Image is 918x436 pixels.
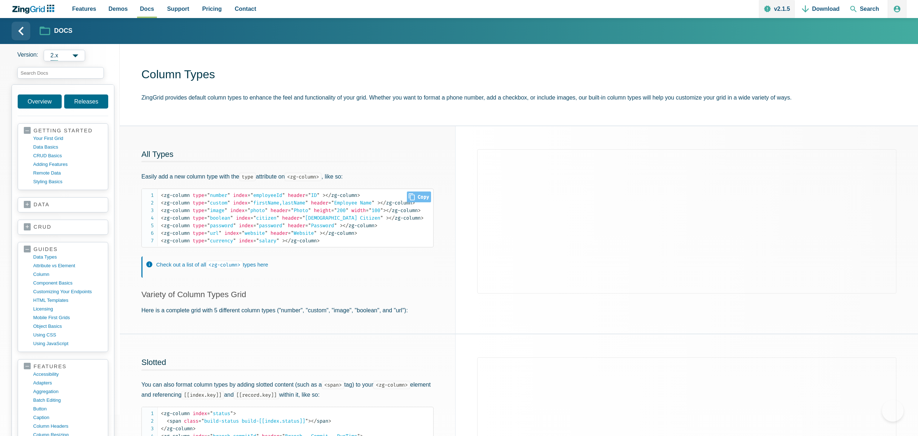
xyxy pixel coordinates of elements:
span: type [193,200,204,206]
span: </ [322,230,328,236]
span: > [412,200,415,206]
span: " [250,192,253,198]
span: zg-column [161,200,190,206]
span: " [256,223,259,229]
span: photo [245,207,268,213]
span: > [282,238,285,244]
span: < [161,215,164,221]
span: " [201,418,204,424]
span: index [224,230,239,236]
a: caption [33,413,102,422]
span: " [276,238,279,244]
a: object basics [33,322,102,331]
a: ZingChart Logo. Click to return to the homepage [12,5,58,14]
span: website [239,230,268,236]
a: Attribute vs Element [33,261,102,270]
span: index [239,223,253,229]
span: </ [380,200,386,206]
span: zg-column [161,426,193,432]
span: index [193,410,207,417]
span: zg-column [161,223,190,229]
span: ID [305,192,320,198]
span: = [250,215,253,221]
a: accessibility [33,370,102,379]
span: header [271,207,288,213]
span: = [253,223,256,229]
a: Variety of Column Types Grid [141,290,246,299]
span: " [207,230,210,236]
code: <zg-column> [373,381,410,389]
span: " [247,207,250,213]
span: Password [305,223,337,229]
span: > [308,418,311,424]
span: " [372,200,374,206]
span: = [207,410,210,417]
span: " [233,238,236,244]
span: " [256,238,259,244]
span: = [305,223,308,229]
span: zg-column [161,192,190,198]
span: " [331,200,334,206]
span: > [193,426,196,432]
span: </ [285,238,291,244]
span: " [282,223,285,229]
a: Overview [18,94,62,109]
span: " [291,230,294,236]
a: your first grid [33,134,102,143]
span: < [161,410,164,417]
strong: Docs [54,28,73,34]
a: All Types [141,150,174,159]
span: class [184,418,198,424]
span: Features [72,4,96,14]
span: password [204,223,236,229]
a: CRUD basics [33,151,102,160]
span: </ [389,215,395,221]
code: <zg-column> [206,261,243,269]
span: type [193,192,204,198]
span: " [230,410,233,417]
span: zg-column [386,207,418,213]
a: Slotted [141,358,166,367]
span: number [204,192,230,198]
h1: Column Types [141,67,906,83]
a: HTML templates [33,296,102,305]
span: " [233,223,236,229]
a: remote data [33,169,102,177]
span: </ [161,426,167,432]
span: index [236,215,250,221]
p: Here is a complete grid with 5 different column types ("number", "custom", "image", "boolean", an... [141,305,434,315]
code: <span> [322,381,344,389]
a: adding features [33,160,102,169]
span: " [346,207,348,213]
span: image [204,207,227,213]
a: crud [24,224,102,231]
span: header [311,200,328,206]
span: zg-column [161,215,190,221]
a: button [33,405,102,413]
span: </ [325,192,331,198]
span: = [253,238,256,244]
span: currency [204,238,236,244]
p: ZingGrid provides default column types to enhance the feel and functionality of your grid. Whethe... [141,93,906,102]
span: Contact [235,4,256,14]
span: < [161,200,164,206]
span: span [167,418,181,424]
p: You can also format column types by adding slotted content (such as a tag) to your element and re... [141,380,434,399]
span: Version: [17,50,38,61]
span: header [288,223,305,229]
span: > [418,207,421,213]
span: zg-column [161,410,190,417]
span: zg-column [322,230,354,236]
span: 100 [366,207,383,213]
a: using CSS [33,331,102,339]
span: > [340,223,343,229]
code: [[index.key]] [181,391,224,399]
span: " [227,200,230,206]
span: Support [167,4,189,14]
code: [[record.key]] [234,391,279,399]
span: = [328,200,331,206]
span: zg-column [380,200,412,206]
span: height [314,207,331,213]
